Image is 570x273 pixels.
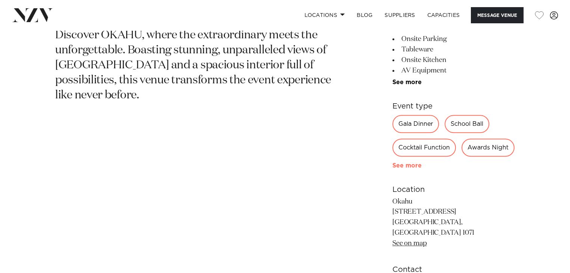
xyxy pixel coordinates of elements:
[392,184,515,195] h6: Location
[471,7,523,23] button: Message Venue
[392,34,515,44] li: Onsite Parking
[55,28,339,103] p: Discover OKAHU, where the extraordinary meets the unforgettable. Boasting stunning, unparalleled ...
[392,139,456,157] div: Cocktail Function
[392,240,427,247] a: See on map
[392,101,515,112] h6: Event type
[421,7,466,23] a: Capacities
[12,8,53,22] img: nzv-logo.png
[351,7,378,23] a: BLOG
[392,115,439,133] div: Gala Dinner
[461,139,514,157] div: Awards Night
[392,197,515,249] p: Okahu [STREET_ADDRESS] [GEOGRAPHIC_DATA], [GEOGRAPHIC_DATA] 1071
[392,55,515,65] li: Onsite Kitchen
[298,7,351,23] a: Locations
[392,65,515,76] li: AV Equipment
[445,115,489,133] div: School Ball
[378,7,421,23] a: SUPPLIERS
[392,44,515,55] li: Tableware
